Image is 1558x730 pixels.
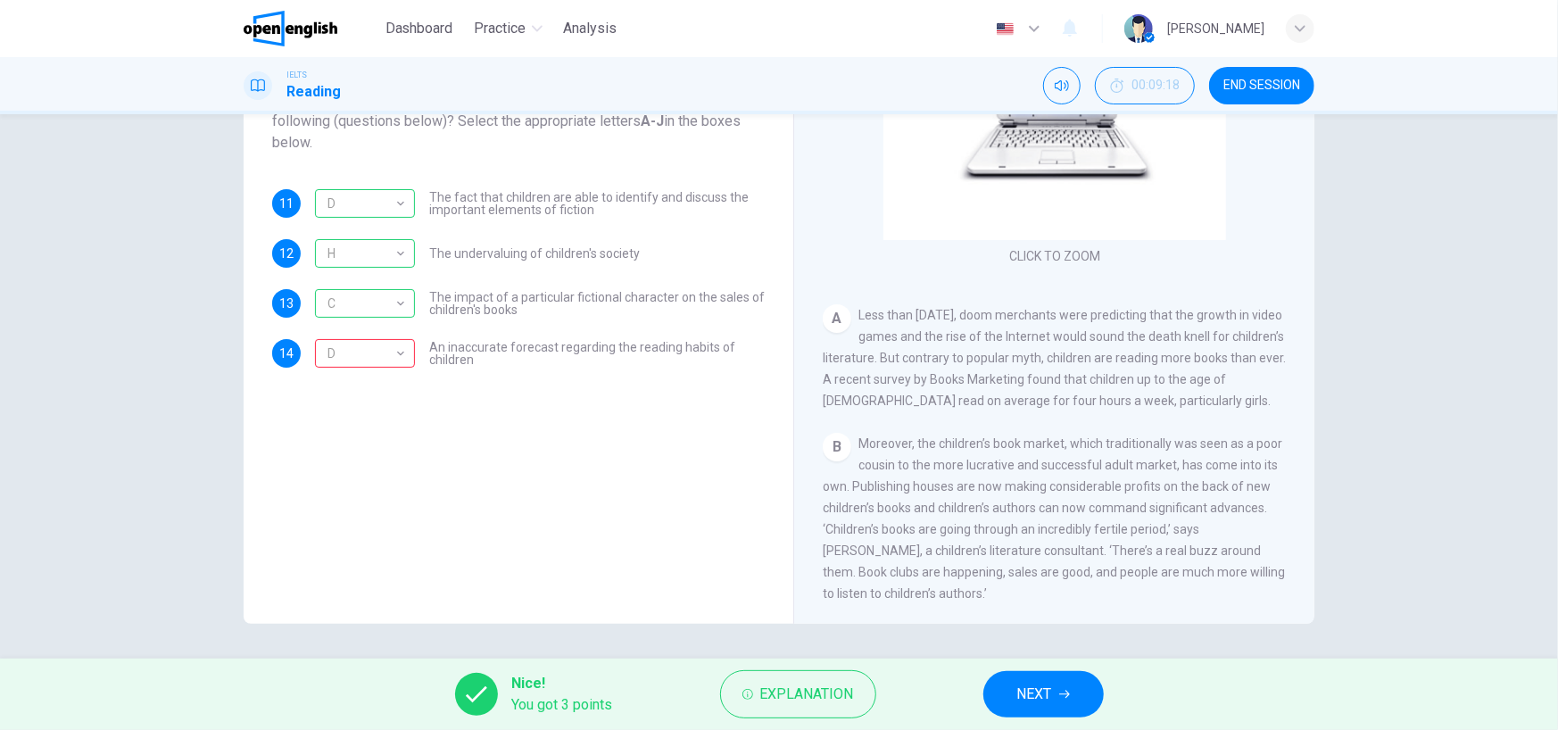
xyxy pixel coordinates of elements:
[983,671,1104,718] button: NEXT
[512,694,613,716] span: You got 3 points
[429,341,765,366] span: An inaccurate forecast regarding the reading habits of children
[760,682,854,707] span: Explanation
[429,291,765,316] span: The impact of a particular fictional character on the sales of children's books
[279,197,294,210] span: 11
[1209,67,1314,104] button: END SESSION
[468,12,550,45] button: Practice
[475,18,526,39] span: Practice
[1124,14,1153,43] img: Profile picture
[994,22,1016,36] img: en
[512,673,613,694] span: Nice!
[315,228,409,279] div: H
[1131,79,1180,93] span: 00:09:18
[244,11,337,46] img: OpenEnglish logo
[557,12,625,45] button: Analysis
[823,433,851,461] div: B
[564,18,617,39] span: Analysis
[429,247,640,260] span: The undervaluing of children's society
[1167,18,1264,39] div: [PERSON_NAME]
[1223,79,1300,93] span: END SESSION
[315,189,415,218] div: D
[279,347,294,360] span: 14
[378,12,460,45] button: Dashboard
[1017,682,1052,707] span: NEXT
[279,247,294,260] span: 12
[286,81,341,103] h1: Reading
[279,297,294,310] span: 13
[286,69,307,81] span: IELTS
[315,278,409,329] div: C
[315,339,415,368] div: A
[272,89,765,153] span: The Reading Passage has ten paragraphs . Which paragraph mentions the following (questions below)...
[315,239,415,268] div: H
[429,191,765,216] span: The fact that children are able to identify and discuss the important elements of fiction
[641,112,664,129] b: A-J
[244,11,378,46] a: OpenEnglish logo
[823,304,851,333] div: A
[315,178,409,229] div: D
[720,670,876,718] button: Explanation
[385,18,453,39] span: Dashboard
[315,289,415,318] div: C
[1043,67,1081,104] div: Mute
[1095,67,1195,104] div: Hide
[823,308,1286,408] span: Less than [DATE], doom merchants were predicting that the growth in video games and the rise of t...
[315,328,409,379] div: D
[823,436,1285,601] span: Moreover, the children’s book market, which traditionally was seen as a poor cousin to the more l...
[1095,67,1195,104] button: 00:09:18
